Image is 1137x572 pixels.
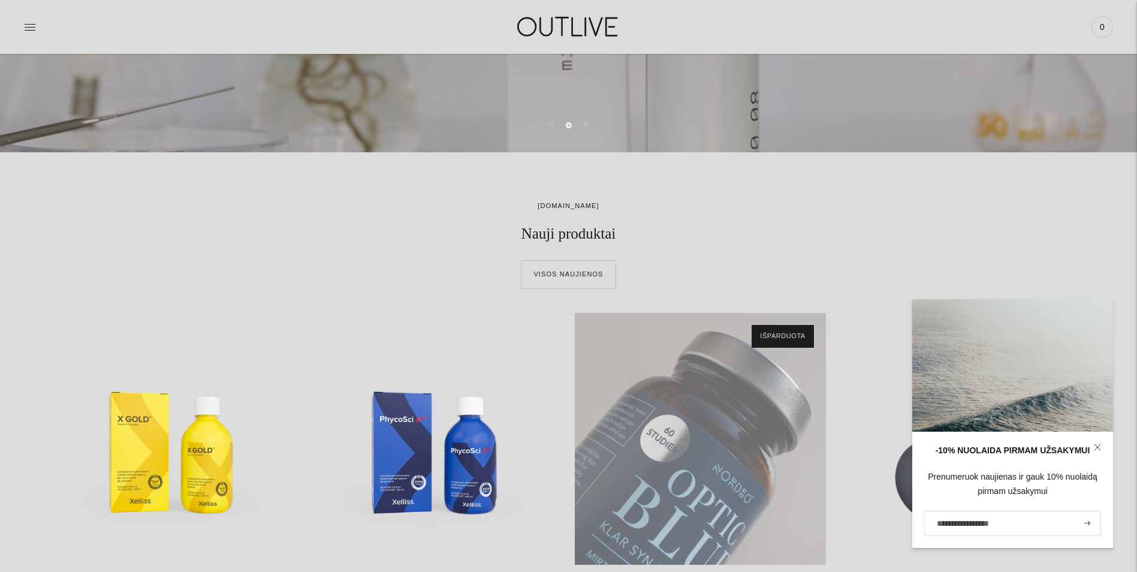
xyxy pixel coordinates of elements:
button: Move carousel to slide 3 [583,121,589,127]
button: Move carousel to slide 2 [566,122,572,128]
a: 0 [1091,14,1113,40]
h2: Nauji produktai [461,224,677,244]
a: INIKA biri mineralinė pudra SPF25 PATIENCE 8g. [838,313,1089,564]
div: Prenumeruok naujienas ir gauk 10% nuolaidą pirmam užsakymui [924,470,1101,499]
a: XELLISS X GOLD gerai įsisavinama ciberžolė su piperinu 250 ml [48,313,299,564]
div: [DOMAIN_NAME] [48,200,1089,212]
a: XELLISS PhycoSci X14 Mėlynosios spirulinos ekstraktas 250ml [311,313,562,564]
a: NORDBO OPTIC BLUE kompleksas akims 60kaps [575,313,826,564]
button: Move carousel to slide 1 [548,121,554,127]
span: 0 [1094,19,1111,35]
img: OUTLIVE [494,6,644,47]
div: -10% NUOLAIDA PIRMAM UŽSAKYMUI [924,444,1101,458]
a: Visos naujienos [521,260,616,289]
